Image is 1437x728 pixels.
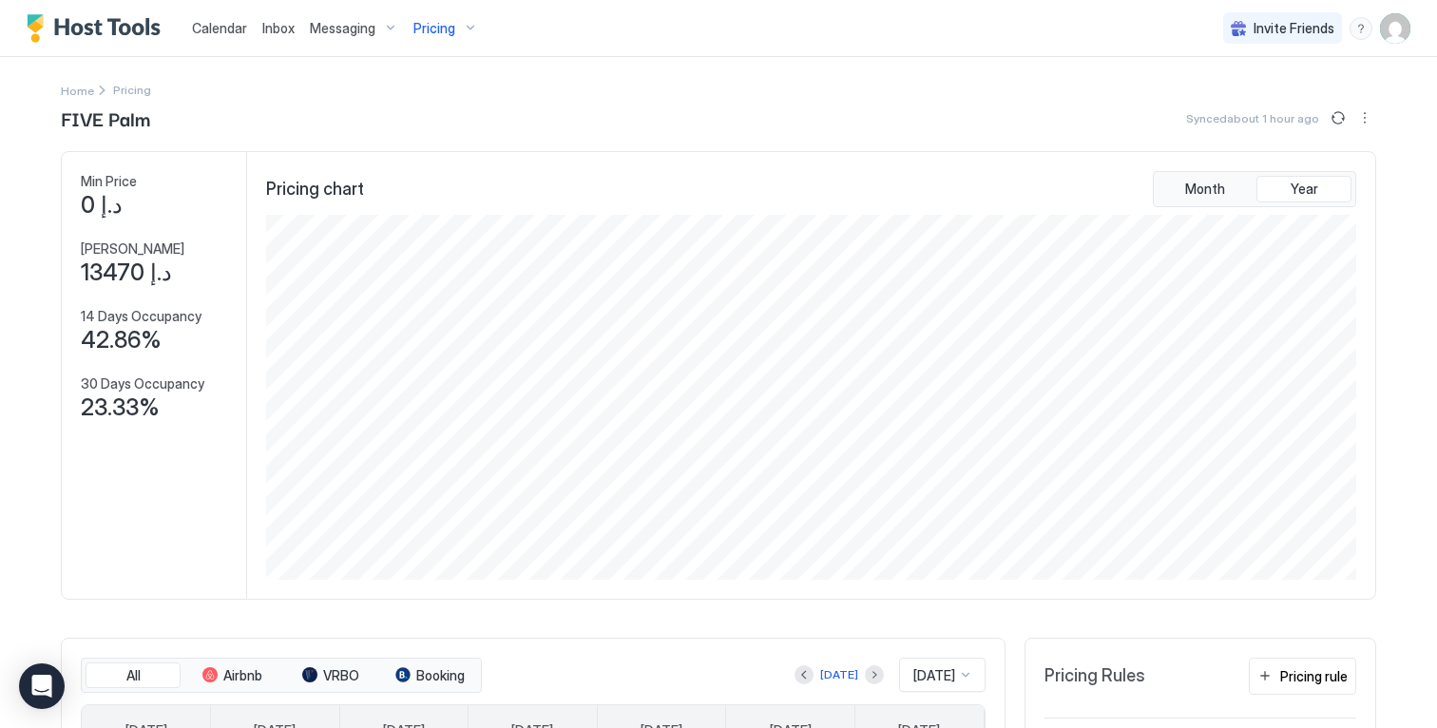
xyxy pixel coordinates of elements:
[1044,665,1145,687] span: Pricing Rules
[223,667,262,684] span: Airbnb
[382,662,477,689] button: Booking
[262,20,295,36] span: Inbox
[1254,20,1334,37] span: Invite Friends
[113,83,151,97] span: Breadcrumb
[81,259,172,287] span: د.إ 13470
[86,662,181,689] button: All
[81,173,137,190] span: Min Price
[61,80,94,100] a: Home
[1291,181,1318,198] span: Year
[413,20,455,37] span: Pricing
[1350,17,1372,40] div: menu
[81,191,123,220] span: د.إ 0
[817,663,861,686] button: [DATE]
[81,240,184,258] span: [PERSON_NAME]
[1327,106,1350,129] button: Sync prices
[81,326,162,354] span: 42.86%
[126,667,141,684] span: All
[1380,13,1410,44] div: User profile
[1353,106,1376,129] div: menu
[61,80,94,100] div: Breadcrumb
[323,667,359,684] span: VRBO
[416,667,465,684] span: Booking
[266,179,364,201] span: Pricing chart
[262,18,295,38] a: Inbox
[1280,666,1348,686] div: Pricing rule
[865,665,884,684] button: Next month
[310,20,375,37] span: Messaging
[795,665,814,684] button: Previous month
[81,658,482,694] div: tab-group
[81,375,204,393] span: 30 Days Occupancy
[1185,181,1225,198] span: Month
[27,14,169,43] a: Host Tools Logo
[1353,106,1376,129] button: More options
[81,393,160,422] span: 23.33%
[1186,111,1319,125] span: Synced about 1 hour ago
[1158,176,1253,202] button: Month
[820,666,858,683] div: [DATE]
[1249,658,1356,695] button: Pricing rule
[1256,176,1351,202] button: Year
[192,18,247,38] a: Calendar
[913,667,955,684] span: [DATE]
[61,104,150,132] span: FIVE Palm
[283,662,378,689] button: VRBO
[19,663,65,709] div: Open Intercom Messenger
[192,20,247,36] span: Calendar
[81,308,201,325] span: 14 Days Occupancy
[184,662,279,689] button: Airbnb
[61,84,94,98] span: Home
[1153,171,1356,207] div: tab-group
